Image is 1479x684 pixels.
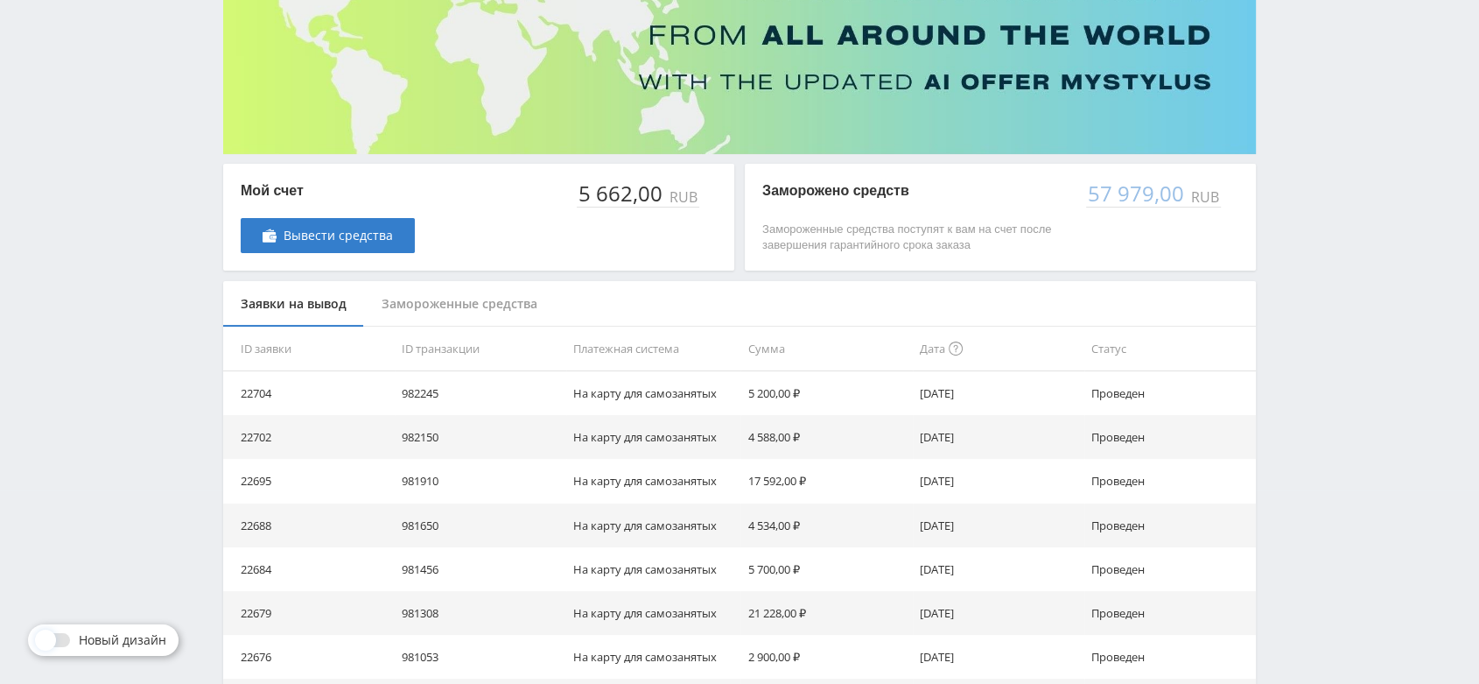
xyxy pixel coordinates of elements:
td: 5 200,00 ₽ [740,371,912,415]
td: 981308 [395,591,566,635]
td: На карту для самозанятых [566,591,740,635]
td: 22684 [223,547,395,591]
td: Проведен [1084,591,1256,635]
td: 4 534,00 ₽ [740,504,912,547]
td: На карту для самозанятых [566,504,740,547]
td: 981456 [395,547,566,591]
td: Проведен [1084,415,1256,459]
td: [DATE] [913,591,1084,635]
td: [DATE] [913,635,1084,679]
td: Проведен [1084,504,1256,547]
td: 4 588,00 ₽ [740,415,912,459]
td: 981910 [395,459,566,503]
td: 5 700,00 ₽ [740,547,912,591]
span: Вывести средства [284,229,393,243]
p: Замороженные средства поступят к вам на счет после завершения гарантийного срока заказа [762,222,1069,253]
th: Дата [913,327,1084,371]
td: 22704 [223,371,395,415]
td: 2 900,00 ₽ [740,635,912,679]
div: RUB [1188,189,1221,205]
div: RUB [666,189,699,205]
td: 17 592,00 ₽ [740,459,912,503]
td: На карту для самозанятых [566,415,740,459]
td: На карту для самозанятых [566,547,740,591]
td: На карту для самозанятых [566,371,740,415]
td: Проведен [1084,635,1256,679]
td: [DATE] [913,459,1084,503]
td: 22695 [223,459,395,503]
td: 22679 [223,591,395,635]
td: Проведен [1084,371,1256,415]
td: 982150 [395,415,566,459]
td: Проведен [1084,459,1256,503]
th: ID заявки [223,327,395,371]
td: 21 228,00 ₽ [740,591,912,635]
td: На карту для самозанятых [566,459,740,503]
th: ID транзакции [395,327,566,371]
th: Сумма [740,327,912,371]
td: 22688 [223,504,395,547]
a: Вывести средства [241,218,415,253]
td: [DATE] [913,547,1084,591]
th: Платежная система [566,327,740,371]
td: [DATE] [913,415,1084,459]
td: Проведен [1084,547,1256,591]
div: Замороженные средства [364,281,555,328]
th: Статус [1084,327,1256,371]
p: Заморожено средств [762,181,1069,201]
div: Заявки на вывод [223,281,364,328]
td: 22702 [223,415,395,459]
td: На карту для самозанятых [566,635,740,679]
td: [DATE] [913,371,1084,415]
td: 22676 [223,635,395,679]
p: Мой счет [241,181,415,201]
div: 57 979,00 [1086,181,1188,206]
td: 982245 [395,371,566,415]
td: 981650 [395,504,566,547]
td: 981053 [395,635,566,679]
div: 5 662,00 [577,181,666,206]
td: [DATE] [913,504,1084,547]
span: Новый дизайн [79,633,166,647]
